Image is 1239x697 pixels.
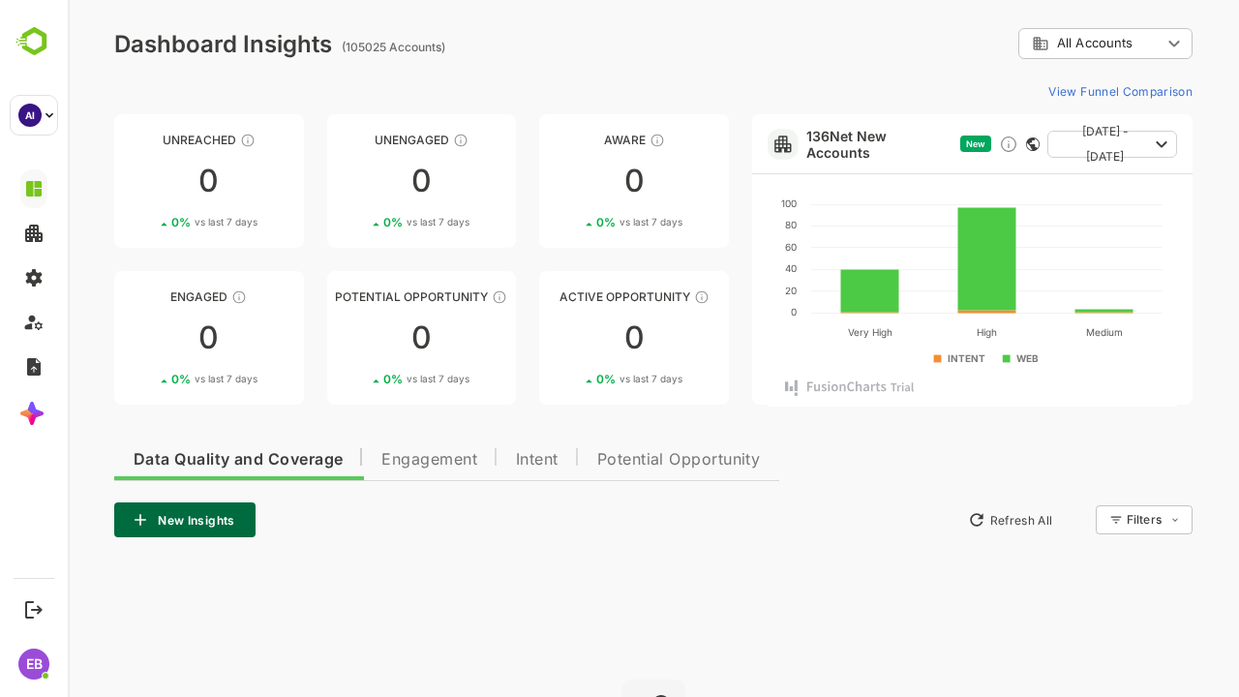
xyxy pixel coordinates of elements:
text: 60 [717,241,729,253]
div: 0 % [316,372,402,386]
div: 0 % [529,215,615,229]
div: Discover new ICP-fit accounts showing engagement — via intent surges, anonymous website visits, L... [931,135,951,154]
span: vs last 7 days [339,215,402,229]
div: 0 % [316,215,402,229]
div: Unengaged [259,133,449,147]
text: 100 [713,197,729,209]
button: [DATE] - [DATE] [980,131,1109,158]
span: Intent [448,452,491,468]
a: EngagedThese accounts are warm, further nurturing would qualify them to MQAs00%vs last 7 days [46,271,236,405]
div: 0 [46,322,236,353]
span: Engagement [314,452,409,468]
div: 0 [46,166,236,197]
div: This card does not support filter and segments [958,137,972,151]
a: 136Net New Accounts [739,128,885,161]
span: [DATE] - [DATE] [995,119,1080,169]
text: 0 [723,306,729,318]
button: Logout [20,596,46,622]
span: Potential Opportunity [529,452,693,468]
div: Engaged [46,289,236,304]
span: vs last 7 days [127,372,190,386]
button: Refresh All [891,504,993,535]
text: 80 [717,219,729,230]
a: UnengagedThese accounts have not shown enough engagement and need nurturing00%vs last 7 days [259,114,449,248]
div: All Accounts [964,35,1094,52]
text: Very High [779,326,824,339]
a: AwareThese accounts have just entered the buying cycle and need further nurturing00%vs last 7 days [471,114,661,248]
div: Active Opportunity [471,289,661,304]
div: Filters [1059,512,1094,527]
div: Filters [1057,502,1125,537]
div: 0 [259,166,449,197]
a: UnreachedThese accounts have not been engaged with for a defined time period00%vs last 7 days [46,114,236,248]
div: 0 % [104,372,190,386]
ag: (105025 Accounts) [274,40,383,54]
div: Dashboard Insights [46,30,264,58]
div: These accounts have not shown enough engagement and need nurturing [385,133,401,148]
div: These accounts are MQAs and can be passed on to Inside Sales [424,289,439,305]
div: Aware [471,133,661,147]
span: Data Quality and Coverage [66,452,275,468]
div: Potential Opportunity [259,289,449,304]
div: These accounts have just entered the buying cycle and need further nurturing [582,133,597,148]
button: View Funnel Comparison [973,76,1125,106]
img: BambooboxLogoMark.f1c84d78b4c51b1a7b5f700c9845e183.svg [10,23,59,60]
div: These accounts have not been engaged with for a defined time period [172,133,188,148]
span: vs last 7 days [552,215,615,229]
text: 20 [717,285,729,296]
text: 40 [717,262,729,274]
a: Active OpportunityThese accounts have open opportunities which might be at any of the Sales Stage... [471,271,661,405]
div: These accounts are warm, further nurturing would qualify them to MQAs [164,289,179,305]
div: 0 [471,322,661,353]
span: New [898,138,918,149]
div: Unreached [46,133,236,147]
div: EB [18,649,49,680]
div: 0 % [529,372,615,386]
div: 0 % [104,215,190,229]
a: Potential OpportunityThese accounts are MQAs and can be passed on to Inside Sales00%vs last 7 days [259,271,449,405]
div: 0 [471,166,661,197]
div: All Accounts [951,25,1125,63]
button: New Insights [46,502,188,537]
span: vs last 7 days [339,372,402,386]
div: AI [18,104,42,127]
div: 0 [259,322,449,353]
text: High [909,326,929,339]
div: These accounts have open opportunities which might be at any of the Sales Stages [626,289,642,305]
span: All Accounts [989,36,1065,50]
span: vs last 7 days [552,372,615,386]
text: Medium [1017,326,1054,338]
span: vs last 7 days [127,215,190,229]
